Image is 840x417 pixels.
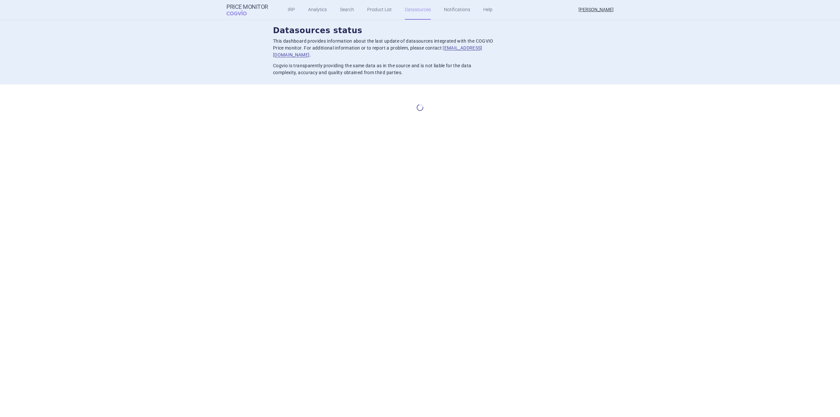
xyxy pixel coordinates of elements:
[273,62,493,76] p: Cogvio is transparently providing the same data as in the source and is not liable for the data c...
[226,4,268,16] a: Price MonitorCOGVIO
[273,38,493,58] p: This dashboard provides information about the last update of datasources integrated with the COGV...
[273,45,482,57] a: [EMAIL_ADDRESS][DOMAIN_NAME]
[226,10,256,15] span: COGVIO
[226,4,268,10] strong: Price Monitor
[273,25,567,36] h2: Datasources status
